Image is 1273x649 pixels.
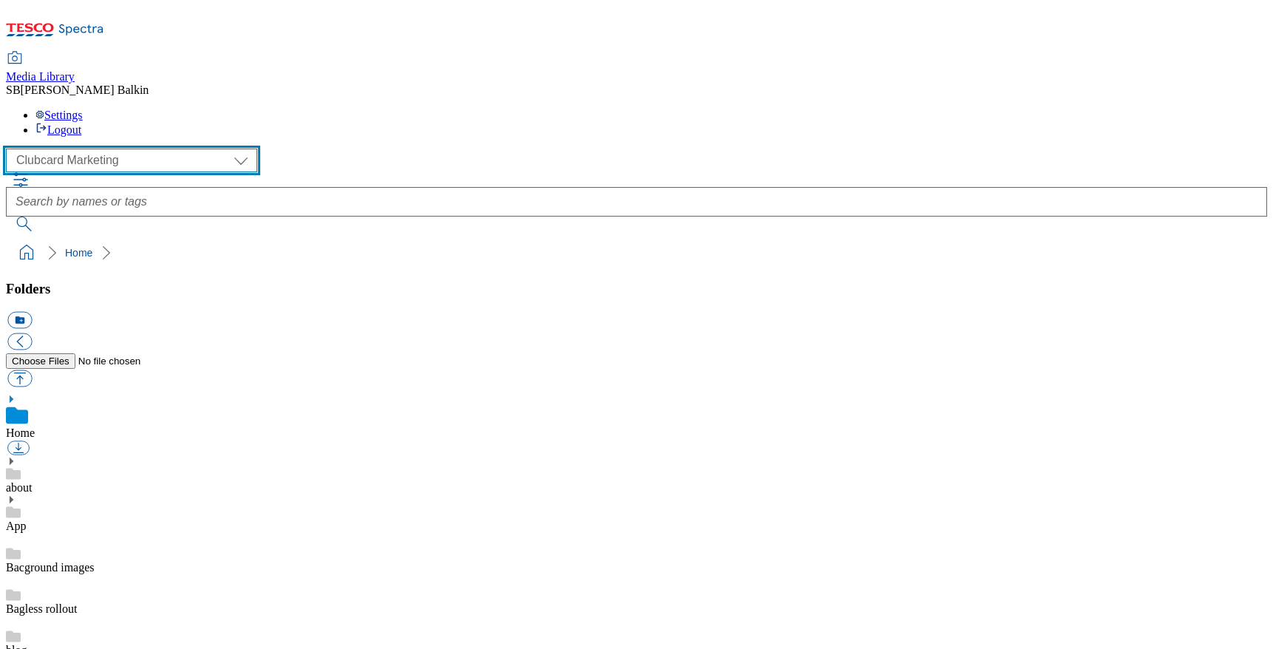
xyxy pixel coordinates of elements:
[15,241,38,265] a: home
[6,281,1267,297] h3: Folders
[35,123,81,136] a: Logout
[6,239,1267,267] nav: breadcrumb
[6,481,33,494] a: about
[6,561,95,574] a: Bacground images
[6,84,21,96] span: SB
[6,520,27,532] a: App
[6,187,1267,217] input: Search by names or tags
[65,247,92,259] a: Home
[6,70,75,83] span: Media Library
[6,52,75,84] a: Media Library
[35,109,83,121] a: Settings
[6,602,77,615] a: Bagless rollout
[6,427,35,439] a: Home
[21,84,149,96] span: [PERSON_NAME] Balkin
